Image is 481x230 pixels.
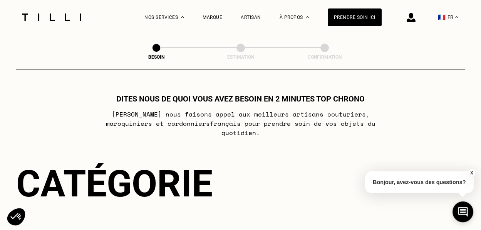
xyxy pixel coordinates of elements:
img: icône connexion [407,13,416,22]
p: Bonjour, avez-vous des questions? [365,171,474,193]
h1: Dites nous de quoi vous avez besoin en 2 minutes top chrono [116,94,365,103]
img: Menu déroulant à propos [306,16,309,18]
img: Menu déroulant [181,16,184,18]
div: Catégorie [16,162,465,205]
span: 🇫🇷 [438,14,446,21]
img: menu déroulant [455,16,458,18]
a: Marque [203,15,222,20]
button: X [468,169,475,177]
p: [PERSON_NAME] nous faisons appel aux meilleurs artisans couturiers , maroquiniers et cordonniers ... [88,110,393,137]
img: Logo du service de couturière Tilli [19,14,84,21]
a: Prendre soin ici [328,8,382,26]
div: Confirmation [286,54,363,60]
div: Besoin [118,54,195,60]
div: Estimation [202,54,279,60]
a: Artisan [241,15,261,20]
